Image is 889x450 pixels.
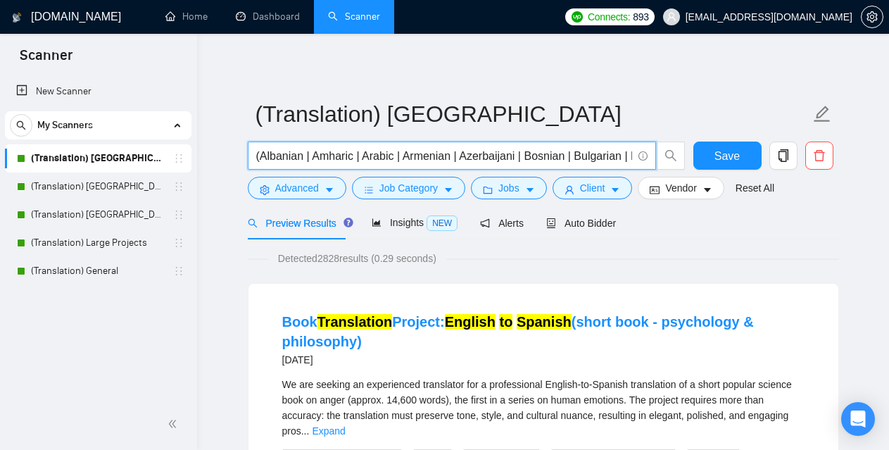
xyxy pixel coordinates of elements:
span: delete [806,149,833,162]
span: info-circle [638,151,648,161]
span: caret-down [525,185,535,195]
span: holder [173,237,184,249]
mark: Spanish [517,314,572,330]
span: My Scanners [37,111,93,139]
span: user [667,12,676,22]
div: Open Intercom Messenger [841,402,875,436]
span: Client [580,180,605,196]
img: logo [12,6,22,29]
button: barsJob Categorycaret-down [352,177,465,199]
span: edit [813,105,831,123]
mark: to [499,314,512,330]
span: 893 [633,9,648,25]
span: folder [483,185,493,195]
div: We are seeking an experienced translator for a professional English-to-Spanish translation of a s... [282,377,805,439]
a: New Scanner [16,77,180,106]
div: [DATE] [282,351,805,368]
span: caret-down [443,185,453,195]
button: setting [861,6,883,28]
a: (Translation) [GEOGRAPHIC_DATA] [31,201,165,229]
span: bars [364,185,374,195]
span: caret-down [324,185,334,195]
span: robot [546,218,556,228]
span: holder [173,209,184,220]
a: Expand [312,425,345,437]
span: We are seeking an experienced translator for a professional English-to-Spanish translation of a s... [282,379,792,437]
input: Scanner name... [256,96,810,132]
span: Preview Results [248,218,349,229]
img: upwork-logo.png [572,11,583,23]
span: caret-down [702,185,712,195]
span: Vendor [665,180,696,196]
span: idcard [650,185,660,195]
span: holder [173,265,184,277]
span: NEW [427,215,458,231]
a: setting [861,11,883,23]
button: settingAdvancedcaret-down [248,177,346,199]
span: Insights [372,217,458,228]
button: delete [805,142,833,170]
span: Job Category [379,180,438,196]
input: Search Freelance Jobs... [256,147,632,165]
span: Scanner [8,45,84,75]
a: BookTranslationProject:English to Spanish(short book - psychology & philosophy) [282,314,754,349]
span: notification [480,218,490,228]
span: Auto Bidder [546,218,616,229]
button: Save [693,142,762,170]
span: search [248,218,258,228]
span: Alerts [480,218,524,229]
span: holder [173,153,184,164]
a: (Translation) [GEOGRAPHIC_DATA] [31,144,165,173]
span: area-chart [372,218,382,227]
li: My Scanners [5,111,191,285]
a: searchScanner [328,11,380,23]
span: user [565,185,574,195]
span: double-left [168,417,182,431]
span: search [11,120,32,130]
button: userClientcaret-down [553,177,633,199]
a: (Translation) Large Projects [31,229,165,257]
span: Detected 2828 results (0.29 seconds) [268,251,446,266]
mark: Translation [317,314,393,330]
span: Advanced [275,180,319,196]
span: caret-down [610,185,620,195]
span: search [657,149,684,162]
a: (Translation) General [31,257,165,285]
a: dashboardDashboard [236,11,300,23]
a: (Translation) [GEOGRAPHIC_DATA] [31,173,165,201]
li: New Scanner [5,77,191,106]
button: search [10,114,32,137]
button: folderJobscaret-down [471,177,547,199]
span: Connects: [588,9,630,25]
button: search [657,142,685,170]
mark: English [445,314,496,330]
span: setting [260,185,270,195]
span: Jobs [498,180,519,196]
a: homeHome [165,11,208,23]
a: Reset All [736,180,774,196]
div: Tooltip anchor [342,216,355,229]
span: holder [173,181,184,192]
span: setting [862,11,883,23]
button: copy [769,142,797,170]
button: idcardVendorcaret-down [638,177,724,199]
span: copy [770,149,797,162]
span: ... [301,425,310,437]
span: Save [714,147,740,165]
